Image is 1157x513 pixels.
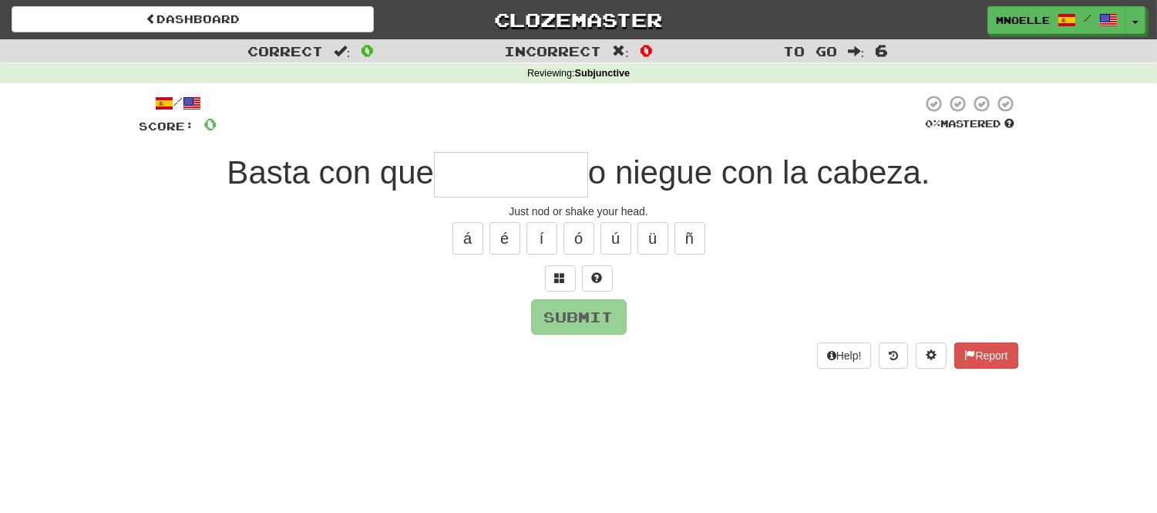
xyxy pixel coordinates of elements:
span: 0 [361,41,374,59]
button: ó [563,222,594,255]
button: Single letter hint - you only get 1 per sentence and score half the points! alt+h [582,265,613,292]
a: mnoelle / [987,6,1126,34]
strong: Subjunctive [575,68,630,79]
div: Just nod or shake your head. [140,204,1018,219]
button: Round history (alt+y) [879,343,908,369]
span: Score: [140,120,195,133]
button: ü [637,222,668,255]
span: 0 [640,41,653,59]
span: : [334,45,351,58]
span: / [1084,12,1091,23]
a: Dashboard [12,6,374,32]
span: : [848,45,865,58]
button: ñ [674,222,705,255]
span: 0 [204,114,217,133]
span: 6 [875,41,888,59]
span: : [612,45,629,58]
div: Mastered [923,117,1018,131]
button: á [452,222,483,255]
span: Basta con que [227,154,434,191]
a: Clozemaster [397,6,759,33]
div: / [140,94,217,113]
span: Correct [247,43,323,59]
span: 0 % [926,117,941,130]
button: í [526,222,557,255]
button: é [489,222,520,255]
button: Switch sentence to multiple choice alt+p [545,265,576,292]
button: Submit [531,299,627,335]
button: Help! [817,343,872,369]
button: ú [600,222,631,255]
span: To go [783,43,837,59]
button: Report [954,343,1017,369]
span: o niegue con la cabeza. [588,154,930,191]
span: mnoelle [996,13,1050,27]
span: Incorrect [504,43,601,59]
